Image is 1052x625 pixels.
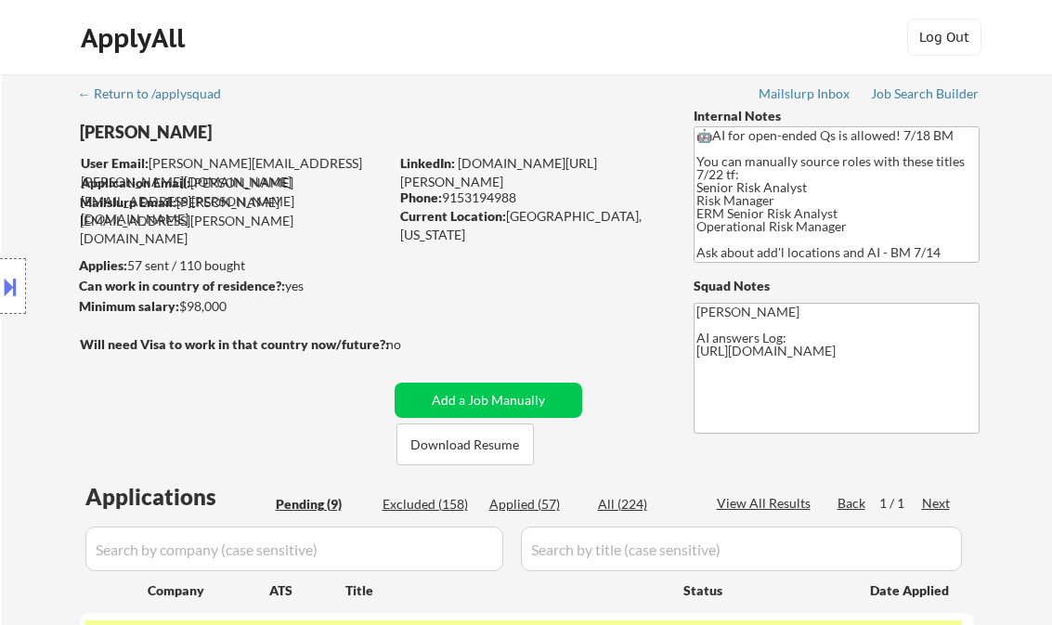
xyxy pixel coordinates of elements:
[717,494,816,513] div: View All Results
[870,581,952,600] div: Date Applied
[521,527,962,571] input: Search by title (case sensitive)
[683,573,843,606] div: Status
[400,208,506,224] strong: Current Location:
[85,527,503,571] input: Search by company (case sensitive)
[400,189,442,205] strong: Phone:
[148,581,269,600] div: Company
[400,155,455,171] strong: LinkedIn:
[85,486,269,508] div: Applications
[838,494,867,513] div: Back
[400,155,597,189] a: [DOMAIN_NAME][URL][PERSON_NAME]
[345,581,666,600] div: Title
[78,86,239,105] a: ← Return to /applysquad
[395,383,582,418] button: Add a Job Manually
[81,22,190,54] div: ApplyAll
[400,189,663,207] div: 9153194988
[871,87,980,100] div: Job Search Builder
[879,494,922,513] div: 1 / 1
[694,107,980,125] div: Internal Notes
[759,87,851,100] div: Mailslurp Inbox
[489,495,582,514] div: Applied (57)
[759,86,851,105] a: Mailslurp Inbox
[598,495,691,514] div: All (224)
[922,494,952,513] div: Next
[269,581,345,600] div: ATS
[276,495,369,514] div: Pending (9)
[386,335,439,354] div: no
[383,495,475,514] div: Excluded (158)
[396,423,534,465] button: Download Resume
[78,87,239,100] div: ← Return to /applysquad
[907,19,981,56] button: Log Out
[694,277,980,295] div: Squad Notes
[400,207,663,243] div: [GEOGRAPHIC_DATA], [US_STATE]
[871,86,980,105] a: Job Search Builder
